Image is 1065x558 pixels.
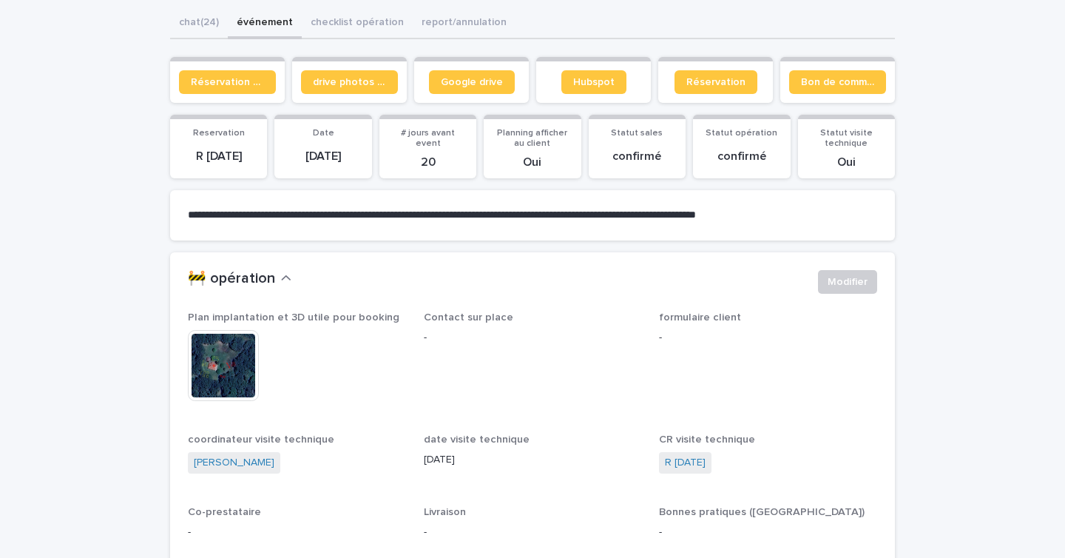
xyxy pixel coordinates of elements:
[193,129,245,138] span: Reservation
[659,525,877,540] p: -
[561,70,626,94] a: Hubspot
[424,434,530,445] span: date visite technique
[789,70,886,94] a: Bon de commande
[302,8,413,39] button: checklist opération
[598,149,677,164] p: confirmé
[674,70,757,94] a: Réservation
[659,312,741,323] span: formulaire client
[801,77,874,87] span: Bon de commande
[686,77,745,87] span: Réservation
[170,8,228,39] button: chat (24)
[194,455,274,471] a: [PERSON_NAME]
[188,312,399,323] span: Plan implantation et 3D utile pour booking
[828,275,868,289] span: Modifier
[818,270,877,294] button: Modifier
[188,270,291,288] button: 🚧 opération
[424,312,513,323] span: Contact sur place
[807,155,886,169] p: Oui
[659,434,755,445] span: CR visite technique
[188,434,334,445] span: coordinateur visite technique
[188,270,275,288] h2: 🚧 opération
[665,455,706,471] a: R [DATE]
[441,77,503,87] span: Google drive
[313,77,386,87] span: drive photos coordinateur
[820,129,873,148] span: Statut visite technique
[706,129,777,138] span: Statut opération
[424,525,642,540] p: -
[493,155,572,169] p: Oui
[179,149,258,164] p: R [DATE]
[179,70,276,94] a: Réservation client
[424,452,642,468] p: [DATE]
[188,507,261,517] span: Co-prestataire
[573,77,615,87] span: Hubspot
[497,129,567,148] span: Planning afficher au client
[424,330,642,346] p: -
[313,129,334,138] span: Date
[228,8,302,39] button: événement
[702,149,781,164] p: confirmé
[401,129,455,148] span: # jours avant event
[301,70,398,94] a: drive photos coordinateur
[659,330,877,346] p: -
[659,507,865,517] span: Bonnes pratiques ([GEOGRAPHIC_DATA])
[611,129,663,138] span: Statut sales
[388,155,467,169] p: 20
[429,70,515,94] a: Google drive
[283,149,362,164] p: [DATE]
[413,8,515,39] button: report/annulation
[188,525,406,540] p: -
[191,77,264,87] span: Réservation client
[424,507,466,517] span: Livraison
